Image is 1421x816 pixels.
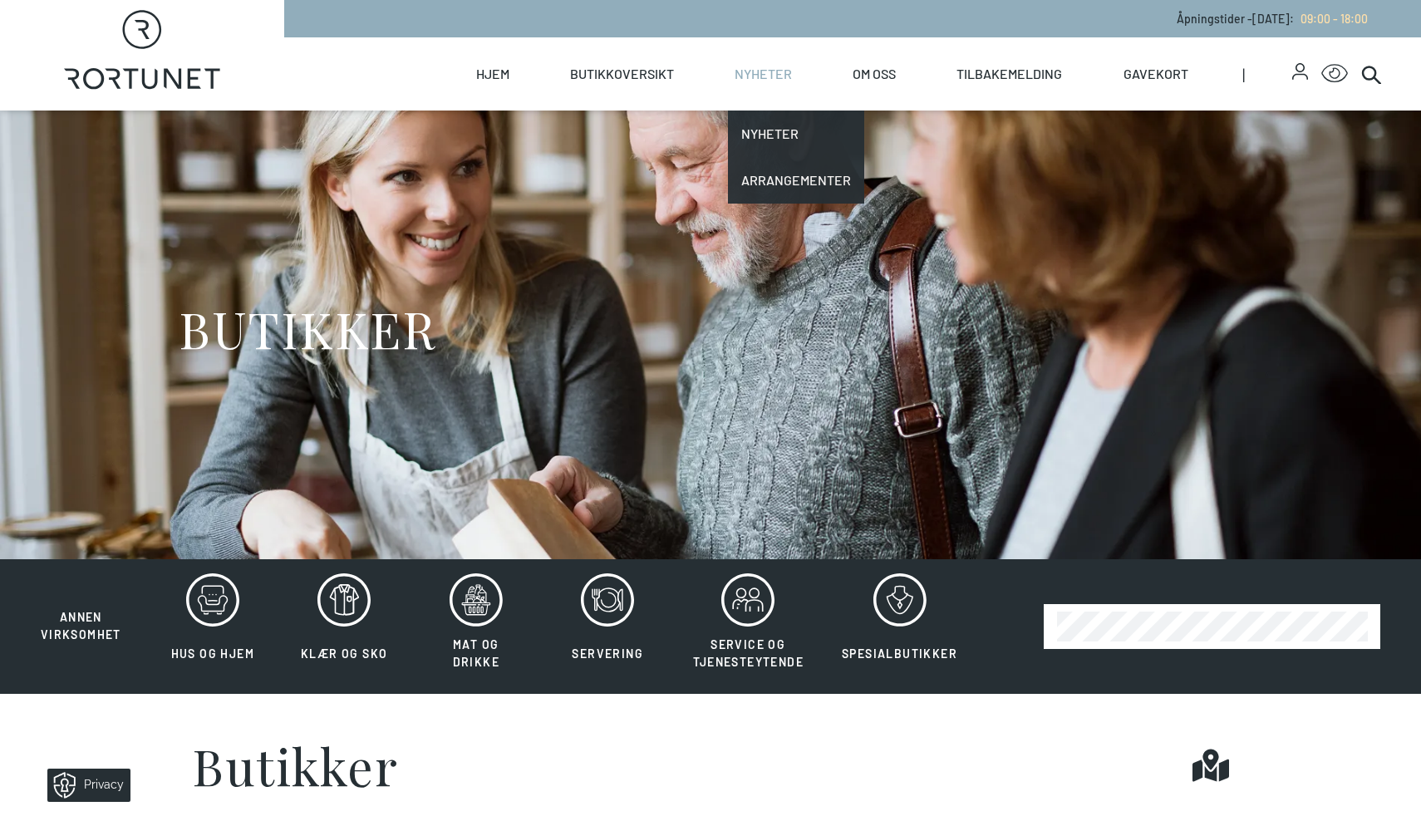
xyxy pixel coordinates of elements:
span: Klær og sko [301,646,387,661]
button: Annen virksomhet [17,573,145,644]
button: Hus og hjem [149,573,278,681]
a: Butikkoversikt [570,37,674,111]
span: Hus og hjem [171,646,254,661]
button: Servering [543,573,672,681]
a: Tilbakemelding [956,37,1062,111]
span: Service og tjenesteytende [693,637,804,669]
button: Klær og sko [280,573,409,681]
a: Gavekort [1124,37,1188,111]
span: Servering [572,646,643,661]
span: Annen virksomhet [41,610,121,641]
span: 09:00 - 18:00 [1301,12,1368,26]
h1: BUTIKKER [179,297,435,360]
a: Nyheter [735,37,792,111]
h1: Butikker [192,740,398,790]
a: Hjem [476,37,509,111]
button: Open Accessibility Menu [1321,61,1348,87]
span: Spesialbutikker [842,646,957,661]
a: 09:00 - 18:00 [1294,12,1368,26]
iframe: Manage Preferences [17,763,152,808]
button: Mat og drikke [412,573,541,681]
span: | [1242,37,1292,111]
button: Spesialbutikker [824,573,975,681]
button: Service og tjenesteytende [676,573,822,681]
span: Mat og drikke [453,637,499,669]
a: Arrangementer [728,157,864,204]
a: Om oss [853,37,896,111]
a: Nyheter [728,111,864,157]
p: Åpningstider - [DATE] : [1177,10,1368,27]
